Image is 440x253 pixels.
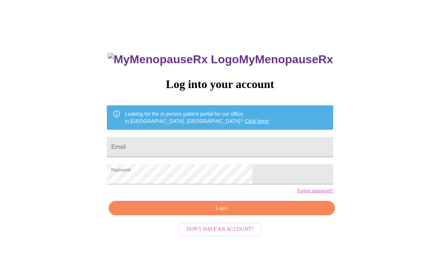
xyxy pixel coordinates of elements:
[125,107,269,128] div: Looking for the in person patient portal for our office in [GEOGRAPHIC_DATA], [GEOGRAPHIC_DATA]?
[178,222,262,236] button: Don't have an account?
[245,118,269,124] a: Click here!
[117,204,326,213] span: Login
[108,53,333,66] h3: MyMenopauseRx
[297,188,333,194] a: Forgot password?
[108,53,239,66] img: MyMenopauseRx Logo
[107,78,333,91] h3: Log into your account
[177,226,263,232] a: Don't have an account?
[109,201,335,216] button: Login
[186,225,254,234] span: Don't have an account?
